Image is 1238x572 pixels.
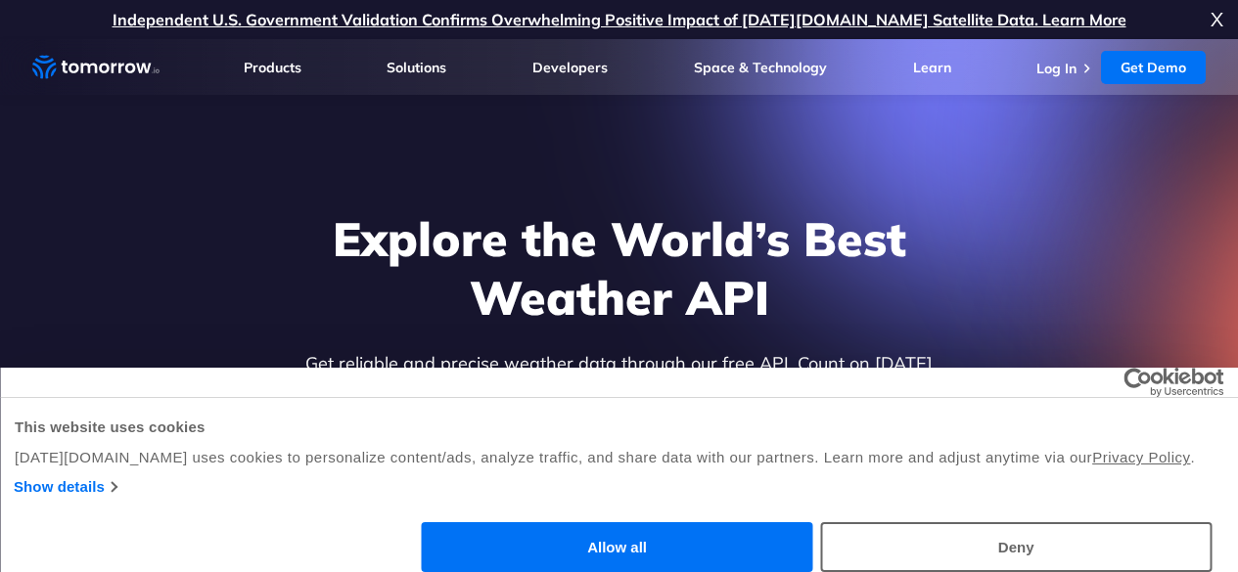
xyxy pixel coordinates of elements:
a: Learn [913,59,951,76]
button: Deny [820,522,1212,572]
a: Log In [1036,60,1077,77]
a: Get Demo [1101,51,1206,84]
p: Get reliable and precise weather data through our free API. Count on [DATE][DOMAIN_NAME] for quic... [242,350,997,460]
a: Developers [532,59,608,76]
a: Privacy Policy [1092,449,1190,465]
a: Show details [14,475,116,499]
a: Space & Technology [694,59,827,76]
div: This website uses cookies [15,416,1223,439]
a: Independent U.S. Government Validation Confirms Overwhelming Positive Impact of [DATE][DOMAIN_NAM... [113,10,1126,29]
a: Products [244,59,301,76]
a: Solutions [387,59,446,76]
a: Usercentrics Cookiebot - opens in a new window [1052,368,1223,397]
a: Home link [32,53,160,82]
h1: Explore the World’s Best Weather API [242,209,997,327]
div: [DATE][DOMAIN_NAME] uses cookies to personalize content/ads, analyze traffic, and share data with... [15,446,1223,469]
button: Allow all [422,522,813,572]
